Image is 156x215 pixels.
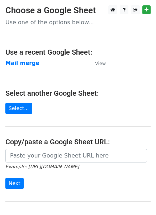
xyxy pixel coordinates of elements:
[95,61,106,66] small: View
[5,48,151,56] h4: Use a recent Google Sheet:
[5,60,39,66] a: Mail merge
[5,5,151,16] h3: Choose a Google Sheet
[88,60,106,66] a: View
[5,103,32,114] a: Select...
[5,164,79,169] small: Example: [URL][DOMAIN_NAME]
[5,149,147,162] input: Paste your Google Sheet URL here
[5,19,151,26] p: Use one of the options below...
[5,178,24,189] input: Next
[5,137,151,146] h4: Copy/paste a Google Sheet URL:
[5,89,151,97] h4: Select another Google Sheet:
